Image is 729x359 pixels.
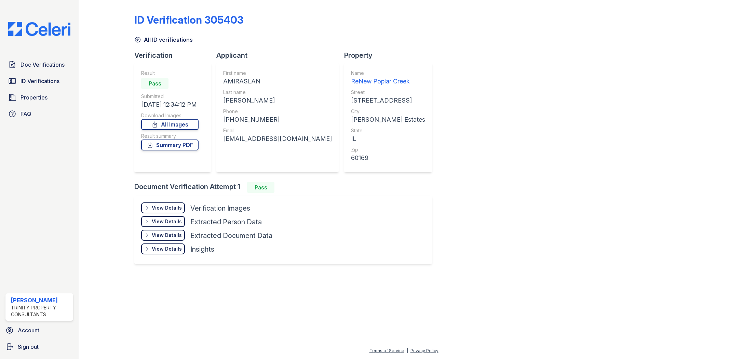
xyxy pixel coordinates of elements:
[190,244,214,254] div: Insights
[5,91,73,104] a: Properties
[223,89,332,96] div: Last name
[134,51,216,60] div: Verification
[216,51,344,60] div: Applicant
[223,70,332,77] div: First name
[351,89,425,96] div: Street
[223,134,332,144] div: [EMAIL_ADDRESS][DOMAIN_NAME]
[351,70,425,86] a: Name ReNew Poplar Creek
[141,139,199,150] a: Summary PDF
[5,58,73,71] a: Doc Verifications
[152,232,182,239] div: View Details
[351,96,425,105] div: [STREET_ADDRESS]
[3,340,76,354] a: Sign out
[247,182,274,193] div: Pass
[18,343,39,351] span: Sign out
[351,77,425,86] div: ReNew Poplar Creek
[141,70,199,77] div: Result
[3,22,76,36] img: CE_Logo_Blue-a8612792a0a2168367f1c8372b55b34899dd931a85d93a1a3d3e32e68fde9ad4.png
[351,134,425,144] div: IL
[223,77,332,86] div: AMIRASLAN
[223,127,332,134] div: Email
[351,127,425,134] div: State
[344,51,437,60] div: Property
[223,96,332,105] div: [PERSON_NAME]
[141,93,199,100] div: Submitted
[351,70,425,77] div: Name
[223,115,332,124] div: [PHONE_NUMBER]
[190,217,262,227] div: Extracted Person Data
[152,204,182,211] div: View Details
[141,78,168,89] div: Pass
[141,112,199,119] div: Download Images
[21,93,48,102] span: Properties
[190,203,250,213] div: Verification Images
[134,36,193,44] a: All ID verifications
[141,119,199,130] a: All Images
[152,218,182,225] div: View Details
[134,14,243,26] div: ID Verification 305403
[21,61,65,69] span: Doc Verifications
[5,107,73,121] a: FAQ
[152,245,182,252] div: View Details
[410,348,438,353] a: Privacy Policy
[351,108,425,115] div: City
[223,108,332,115] div: Phone
[190,231,272,240] div: Extracted Document Data
[11,296,70,304] div: [PERSON_NAME]
[21,110,31,118] span: FAQ
[5,74,73,88] a: ID Verifications
[3,323,76,337] a: Account
[141,100,199,109] div: [DATE] 12:34:12 PM
[134,182,437,193] div: Document Verification Attempt 1
[369,348,404,353] a: Terms of Service
[351,153,425,163] div: 60169
[351,146,425,153] div: Zip
[141,133,199,139] div: Result summary
[18,326,39,334] span: Account
[407,348,408,353] div: |
[21,77,59,85] span: ID Verifications
[11,304,70,318] div: Trinity Property Consultants
[351,115,425,124] div: [PERSON_NAME] Estates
